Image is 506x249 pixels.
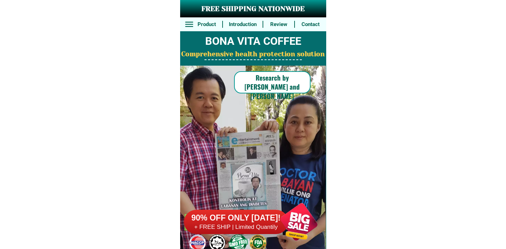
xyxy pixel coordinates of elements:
h6: Contact [299,20,322,28]
h6: Review [267,20,291,28]
h6: Product [195,20,218,28]
h2: BONA VITA COFFEE [180,33,326,50]
h6: Introduction [226,20,259,28]
h3: FREE SHIPPING NATIONWIDE [180,4,326,14]
h2: Comprehensive health protection solution [180,49,326,59]
h6: Research by [PERSON_NAME] and [PERSON_NAME] [234,73,311,101]
h6: 90% OFF ONLY [DATE]! [184,213,288,223]
h6: + FREE SHIP | Limited Quantily [184,223,288,231]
